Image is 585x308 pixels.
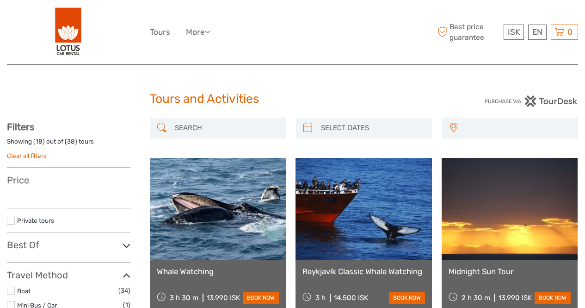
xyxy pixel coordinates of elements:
[7,239,130,251] h3: Best Of
[566,27,574,37] span: 0
[17,287,31,295] a: Boat
[535,292,571,304] a: book now
[7,270,130,281] h3: Travel Method
[499,294,532,302] div: 13.990 ISK
[207,294,240,302] div: 13.990 ISK
[170,294,198,302] span: 3 h 30 m
[171,120,282,136] input: SEARCH
[302,267,425,276] a: Reykjavík Classic Whale Watching
[186,25,210,39] a: More
[67,137,75,146] label: 38
[484,95,578,107] img: PurchaseViaTourDesk.png
[118,285,130,296] span: (34)
[449,267,571,276] a: Midnight Sun Tour
[7,137,130,151] div: Showing ( ) out of ( ) tours
[315,294,326,302] span: 3 h
[243,292,279,304] a: book now
[7,152,47,159] a: Clear all filters
[389,292,425,304] a: book now
[150,25,170,39] a: Tours
[150,92,436,107] h1: Tours and Activities
[7,175,130,186] h3: Price
[36,137,43,146] label: 18
[17,217,54,224] a: Private tours
[7,121,34,132] strong: Filters
[462,294,490,302] span: 2 h 30 m
[55,7,82,57] img: 443-e2bd2384-01f0-477a-b1bf-f993e7f52e7d_logo_big.png
[508,27,520,37] span: ISK
[157,267,279,276] a: Whale Watching
[334,294,368,302] div: 14.500 ISK
[317,120,428,136] input: SELECT DATES
[435,22,501,42] span: Best price guarantee
[528,25,547,40] div: EN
